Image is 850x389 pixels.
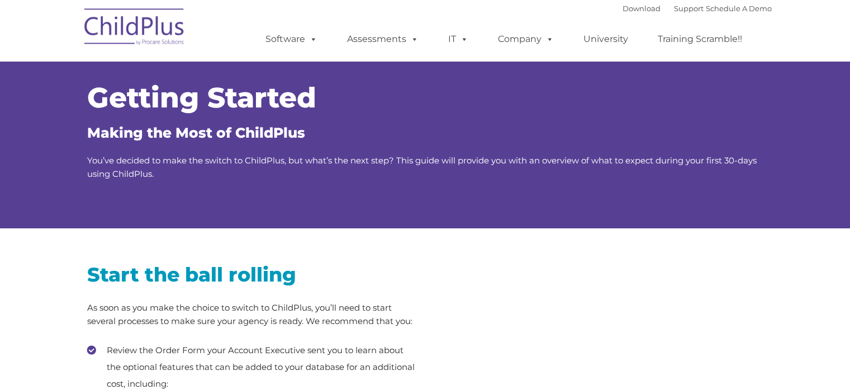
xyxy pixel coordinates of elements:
a: Support [674,4,704,13]
span: You’ve decided to make the switch to ChildPlus, but what’s the next step? This guide will provide... [87,155,757,179]
a: IT [437,28,479,50]
a: Company [487,28,565,50]
a: Software [254,28,329,50]
h2: Start the ball rolling [87,262,417,287]
a: University [572,28,639,50]
span: Getting Started [87,81,316,115]
p: As soon as you make the choice to switch to ChildPlus, you’ll need to start several processes to ... [87,301,417,328]
font: | [623,4,772,13]
a: Training Scramble!! [647,28,753,50]
a: Assessments [336,28,430,50]
a: Schedule A Demo [706,4,772,13]
img: ChildPlus by Procare Solutions [79,1,191,57]
a: Download [623,4,661,13]
span: Making the Most of ChildPlus [87,124,305,141]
